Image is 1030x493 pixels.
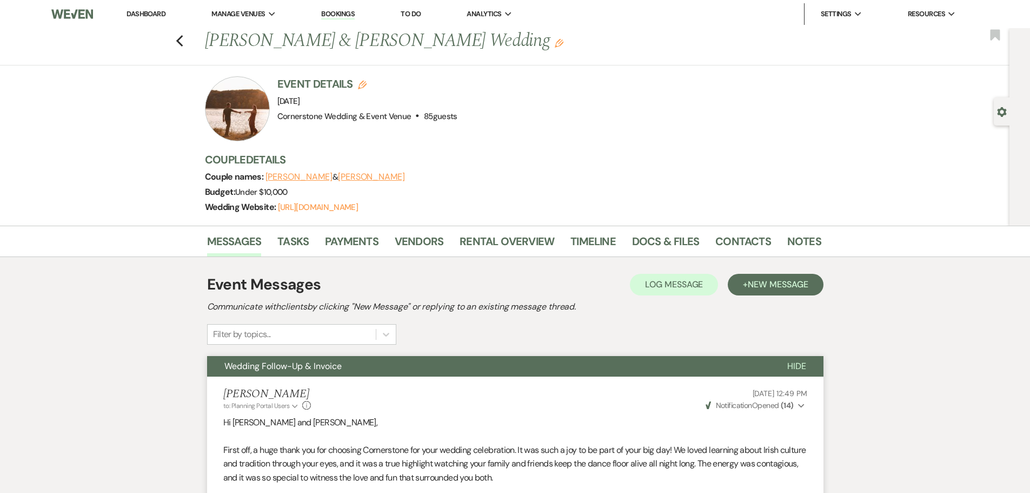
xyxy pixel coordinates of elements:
[207,273,321,296] h1: Event Messages
[770,356,823,377] button: Hide
[706,400,794,410] span: Opened
[223,387,311,401] h5: [PERSON_NAME]
[278,202,358,213] a: [URL][DOMAIN_NAME]
[277,96,300,107] span: [DATE]
[127,9,165,18] a: Dashboard
[325,233,378,257] a: Payments
[213,328,271,341] div: Filter by topics...
[277,233,309,257] a: Tasks
[467,9,501,19] span: Analytics
[555,38,563,48] button: Edit
[401,9,421,18] a: To Do
[632,233,699,257] a: Docs & Files
[277,111,411,122] span: Cornerstone Wedding & Event Venue
[277,76,457,91] h3: Event Details
[821,9,852,19] span: Settings
[716,400,752,410] span: Notification
[205,186,236,198] span: Budget:
[908,9,945,19] span: Resources
[338,173,405,181] button: [PERSON_NAME]
[205,171,265,182] span: Couple names:
[460,233,554,257] a: Rental Overview
[395,233,443,257] a: Vendors
[787,233,821,257] a: Notes
[321,9,355,19] a: Bookings
[224,360,342,372] span: Wedding Follow-Up & Invoice
[265,173,333,181] button: [PERSON_NAME]
[997,106,1007,116] button: Open lead details
[223,402,290,410] span: to: Planning Portal Users
[704,400,807,411] button: NotificationOpened (14)
[787,360,806,372] span: Hide
[211,9,265,19] span: Manage Venues
[748,279,808,290] span: New Message
[205,152,810,167] h3: Couple Details
[223,401,300,411] button: to: Planning Portal Users
[570,233,616,257] a: Timeline
[207,233,262,257] a: Messages
[781,400,794,410] strong: ( 14 )
[51,3,92,25] img: Weven Logo
[753,389,807,398] span: [DATE] 12:49 PM
[223,417,378,428] span: Hi [PERSON_NAME] and [PERSON_NAME],
[645,279,703,290] span: Log Message
[715,233,771,257] a: Contacts
[223,444,806,483] span: First off, a huge thank you for choosing Cornerstone for your wedding celebration. It was such a ...
[728,274,823,295] button: +New Message
[205,201,278,213] span: Wedding Website:
[265,172,405,182] span: &
[207,356,770,377] button: Wedding Follow-Up & Invoice
[630,274,718,295] button: Log Message
[207,300,823,313] h2: Communicate with clients by clicking "New Message" or replying to an existing message thread.
[235,187,288,198] span: Under $10,000
[424,111,457,122] span: 85 guests
[205,28,689,54] h1: [PERSON_NAME] & [PERSON_NAME] Wedding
